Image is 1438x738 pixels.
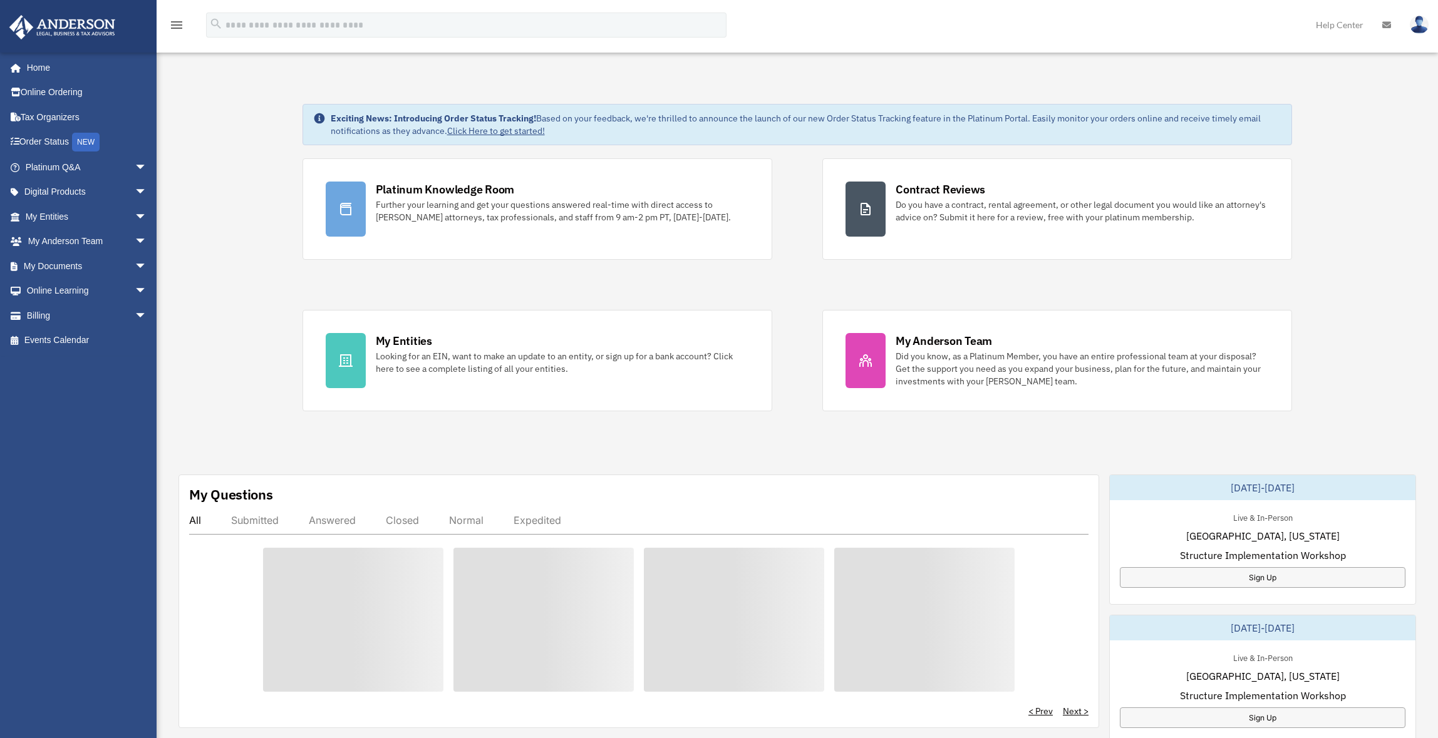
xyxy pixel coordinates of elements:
span: arrow_drop_down [135,155,160,180]
div: All [189,514,201,526]
a: menu [169,22,184,33]
span: arrow_drop_down [135,254,160,279]
a: Home [9,55,160,80]
a: Next > [1063,705,1089,717]
a: Online Learningarrow_drop_down [9,279,166,304]
a: My Anderson Team Did you know, as a Platinum Member, you have an entire professional team at your... [822,310,1292,411]
span: [GEOGRAPHIC_DATA], [US_STATE] [1186,669,1340,684]
strong: Exciting News: Introducing Order Status Tracking! [331,113,536,124]
i: search [209,17,223,31]
span: Structure Implementation Workshop [1180,548,1346,563]
a: Contract Reviews Do you have a contract, rental agreement, or other legal document you would like... [822,158,1292,260]
div: Answered [309,514,356,526]
div: My Entities [376,333,432,349]
i: menu [169,18,184,33]
div: Submitted [231,514,279,526]
a: My Anderson Teamarrow_drop_down [9,229,166,254]
div: Contract Reviews [896,182,985,197]
a: My Entities Looking for an EIN, want to make an update to an entity, or sign up for a bank accoun... [303,310,772,411]
a: My Entitiesarrow_drop_down [9,204,166,229]
div: Live & In-Person [1223,510,1303,523]
div: Do you have a contract, rental agreement, or other legal document you would like an attorney's ad... [896,198,1269,223]
img: User Pic [1410,16,1429,34]
span: Structure Implementation Workshop [1180,688,1346,703]
a: Events Calendar [9,328,166,353]
div: Did you know, as a Platinum Member, you have an entire professional team at your disposal? Get th... [896,350,1269,387]
a: My Documentsarrow_drop_down [9,254,166,279]
div: Looking for an EIN, want to make an update to an entity, or sign up for a bank account? Click her... [376,350,749,375]
a: Platinum Knowledge Room Further your learning and get your questions answered real-time with dire... [303,158,772,260]
div: NEW [72,133,100,151]
div: My Questions [189,485,273,504]
a: Online Ordering [9,80,166,105]
span: [GEOGRAPHIC_DATA], [US_STATE] [1186,528,1340,543]
span: arrow_drop_down [135,180,160,205]
div: Further your learning and get your questions answered real-time with direct access to [PERSON_NAM... [376,198,749,223]
a: Platinum Q&Aarrow_drop_down [9,155,166,180]
div: Based on your feedback, we're thrilled to announce the launch of our new Order Status Tracking fe... [331,112,1282,137]
span: arrow_drop_down [135,303,160,329]
div: Live & In-Person [1223,650,1303,664]
span: arrow_drop_down [135,204,160,230]
a: Order StatusNEW [9,130,166,155]
div: Closed [386,514,419,526]
img: Anderson Advisors Platinum Portal [6,15,119,39]
div: Platinum Knowledge Room [376,182,515,197]
div: My Anderson Team [896,333,992,349]
div: Expedited [514,514,561,526]
a: < Prev [1028,705,1053,717]
div: Normal [449,514,484,526]
span: arrow_drop_down [135,279,160,304]
a: Sign Up [1120,567,1405,588]
a: Digital Productsarrow_drop_down [9,180,166,205]
span: arrow_drop_down [135,229,160,255]
a: Tax Organizers [9,105,166,130]
a: Billingarrow_drop_down [9,303,166,328]
a: Sign Up [1120,707,1405,728]
div: [DATE]-[DATE] [1110,475,1415,500]
a: Click Here to get started! [447,125,545,136]
div: [DATE]-[DATE] [1110,615,1415,640]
